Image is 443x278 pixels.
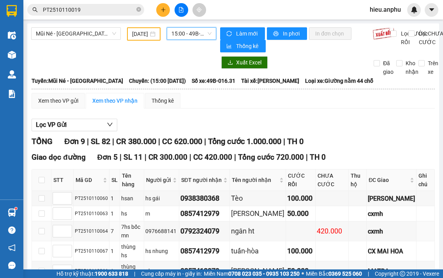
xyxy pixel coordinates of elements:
[236,42,259,50] span: Thống kê
[87,137,89,146] span: |
[116,137,156,146] span: CR 380.000
[302,272,304,275] span: ⚪️
[398,29,428,46] span: Lọc CƯỚC RỒI
[120,169,144,191] th: Tên hàng
[152,96,174,105] div: Thống kê
[287,266,314,276] div: 50.000
[32,137,53,146] span: TỔNG
[162,137,202,146] span: CC 620.000
[380,59,397,76] span: Đã giao
[228,271,300,277] strong: 0708 023 035 - 0935 103 250
[111,227,118,235] div: 7
[328,271,362,277] strong: 0369 525 060
[178,7,184,12] span: file-add
[234,153,236,162] span: |
[368,246,415,256] div: CX MAI HOA
[267,27,307,40] button: printerIn phơi
[230,191,286,206] td: Tèo
[107,121,113,128] span: down
[136,6,141,14] span: close-circle
[145,209,178,218] div: m
[8,208,16,217] img: warehouse-icon
[316,169,349,191] th: CHƯA CƯỚC
[36,28,116,39] span: Mũi Né - Đà Lạt
[400,271,405,276] span: copyright
[220,40,266,52] button: bar-chartThống kê
[368,266,415,276] div: MATDA
[111,209,118,218] div: 1
[192,3,206,17] button: aim
[175,3,188,17] button: file-add
[109,169,120,191] th: SL
[287,193,314,204] div: 100.000
[75,267,108,275] div: PT2510110066
[64,137,85,146] span: Đơn 9
[231,226,284,237] div: ngân ht
[180,193,228,204] div: 0938380368
[145,153,146,162] span: |
[8,90,16,98] img: solution-icon
[121,194,143,203] div: hsan
[74,221,109,241] td: PT2510110064
[111,194,118,203] div: 1
[368,269,369,278] span: |
[309,27,351,40] button: In đơn chọn
[8,51,16,59] img: warehouse-icon
[95,271,128,277] strong: 1900 633 818
[74,191,109,206] td: PT2510110060
[196,7,202,12] span: aim
[129,77,186,85] span: Chuyến: (15:00 [DATE])
[305,77,373,85] span: Loại xe: Giường nằm 44 chỗ
[180,246,228,257] div: 0857412979
[204,137,206,146] span: |
[241,77,299,85] span: Tài xế: [PERSON_NAME]
[230,206,286,221] td: tuấn-thanh
[32,78,123,84] b: Tuyến: Mũi Né - [GEOGRAPHIC_DATA]
[91,137,110,146] span: SL 82
[283,29,301,38] span: In phơi
[236,29,259,38] span: Làm mới
[372,27,395,40] img: 9k=
[146,176,171,184] span: Người gửi
[43,5,135,14] input: Tìm tên, số ĐT hoặc mã đơn
[231,208,284,219] div: [PERSON_NAME]
[134,269,135,278] span: |
[368,194,415,203] div: [PERSON_NAME]
[283,137,285,146] span: |
[8,262,16,269] span: message
[132,30,148,38] input: 11/10/2025
[158,137,160,146] span: |
[425,59,441,76] span: Trên xe
[226,31,233,37] span: sync
[306,269,362,278] span: Miền Bắc
[156,3,170,17] button: plus
[76,176,101,184] span: Mã GD
[124,153,143,162] span: SL 11
[179,191,230,206] td: 0938380368
[287,208,314,219] div: 50.000
[7,5,17,17] img: logo-vxr
[231,266,284,276] div: [PERSON_NAME]
[180,208,228,219] div: 0857412979
[136,7,141,12] span: close-circle
[228,60,233,66] span: download
[145,247,178,255] div: hs nhung
[145,194,178,203] div: hs gái
[112,137,114,146] span: |
[417,169,435,191] th: Ghi chú
[238,153,304,162] span: Tổng cước 720.000
[32,7,38,12] span: search
[232,176,278,184] span: Tên người nhận
[402,59,422,76] span: Kho nhận
[273,31,280,37] span: printer
[220,27,265,40] button: syncLàm mới
[75,210,108,217] div: PT2510110063
[286,169,316,191] th: CƯỚC RỒI
[111,267,118,275] div: 1
[192,77,235,85] span: Số xe: 49B-016.31
[428,6,435,13] span: caret-down
[189,153,191,162] span: |
[230,221,286,241] td: ngân ht
[8,70,16,78] img: warehouse-icon
[56,269,128,278] span: Hỗ trợ kỹ thuật:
